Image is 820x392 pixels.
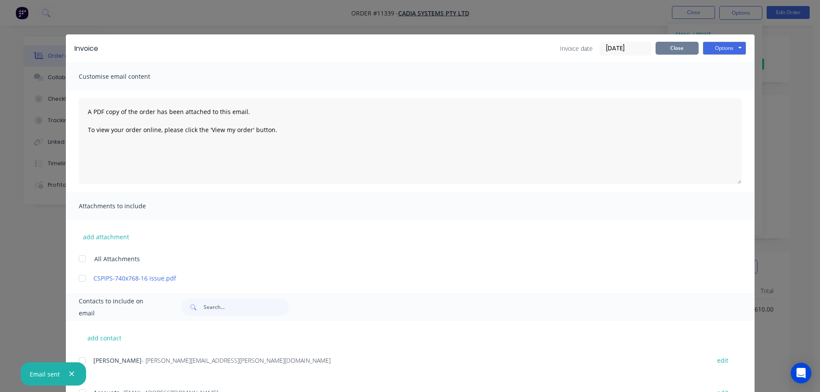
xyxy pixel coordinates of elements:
span: Attachments to include [79,200,173,212]
span: Customise email content [79,71,173,83]
input: Search... [204,299,289,316]
span: [PERSON_NAME] [93,356,142,364]
textarea: A PDF copy of the order has been attached to this email. To view your order online, please click ... [79,98,742,184]
div: Open Intercom Messenger [791,363,811,383]
button: add contact [79,331,130,344]
span: Invoice date [560,44,593,53]
button: Options [703,42,746,55]
span: - [PERSON_NAME][EMAIL_ADDRESS][PERSON_NAME][DOMAIN_NAME] [142,356,331,364]
button: Close [656,42,699,55]
span: Contacts to include on email [79,295,160,319]
div: Email sent [30,370,60,379]
button: add attachment [79,230,133,243]
span: All Attachments [94,254,140,263]
a: CSPIPS-740x768-16 issue.pdf [93,274,702,283]
button: edit [712,355,733,366]
div: Invoice [74,43,98,54]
